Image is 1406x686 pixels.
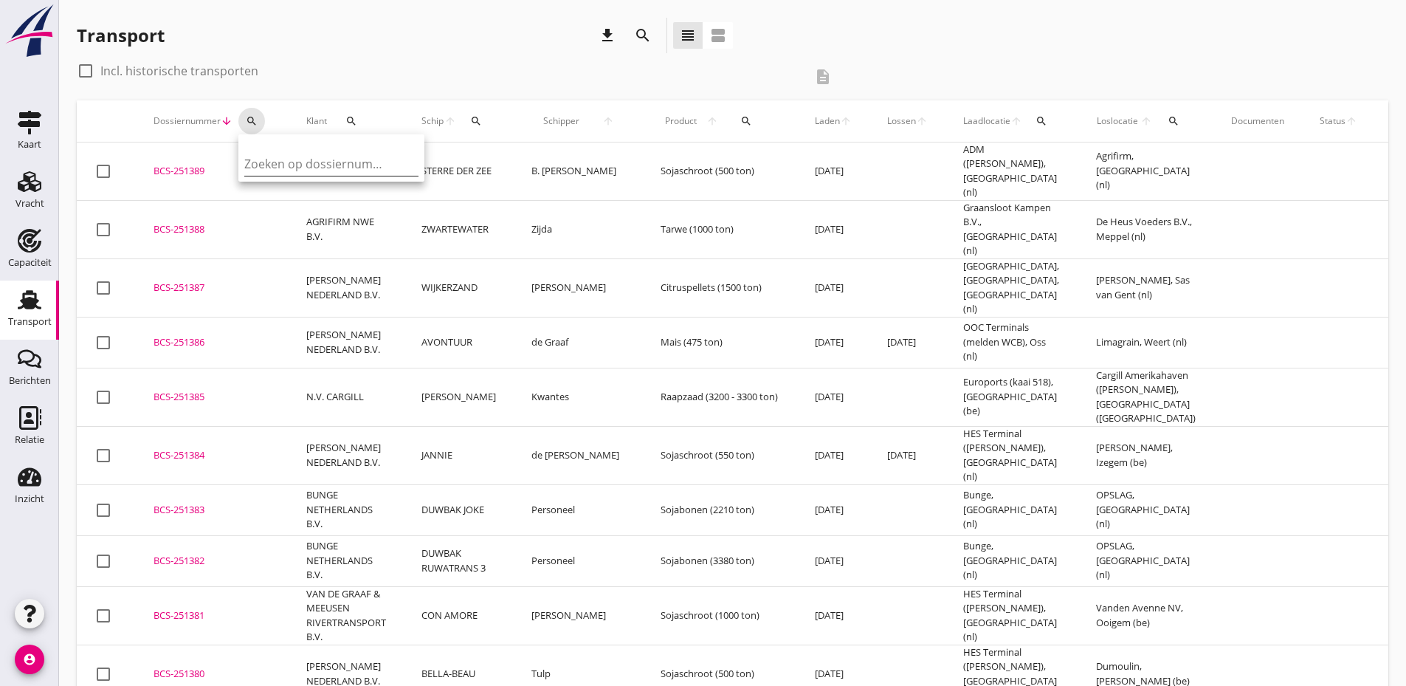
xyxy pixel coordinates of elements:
td: Sojabonen (3380 ton) [643,535,797,586]
div: Vracht [15,199,44,208]
div: BCS-251389 [154,164,271,179]
span: Laden [815,114,840,128]
div: Transport [77,24,165,47]
td: Kwantes [514,368,643,426]
td: WIJKERZAND [404,258,514,317]
span: Product [661,114,702,128]
i: view_agenda [709,27,727,44]
td: Bunge, [GEOGRAPHIC_DATA] (nl) [945,484,1078,535]
td: AVONTUUR [404,317,514,368]
div: Relatie [15,435,44,445]
i: search [345,115,357,127]
td: [DATE] [797,200,869,258]
td: HES Terminal ([PERSON_NAME]), [GEOGRAPHIC_DATA] (nl) [945,586,1078,645]
td: [DATE] [869,426,945,484]
td: DUWBAK JOKE [404,484,514,535]
i: search [740,115,752,127]
td: DUWBAK RUWATRANS 3 [404,535,514,586]
td: B. [PERSON_NAME] [514,143,643,201]
td: Graansloot Kampen B.V., [GEOGRAPHIC_DATA] (nl) [945,200,1078,258]
td: ZWARTEWATER [404,200,514,258]
td: N.V. CARGILL [289,368,404,426]
td: De Heus Voeders B.V., Meppel (nl) [1078,200,1213,258]
td: VAN DE GRAAF & MEEUSEN RIVERTRANSPORT B.V. [289,586,404,645]
span: Schipper [531,114,590,128]
div: BCS-251380 [154,667,271,682]
td: Sojaschroot (500 ton) [643,143,797,201]
td: Sojabonen (2210 ton) [643,484,797,535]
label: Incl. historische transporten [100,64,258,78]
td: [DATE] [797,586,869,645]
div: Inzicht [15,494,44,504]
td: Citruspellets (1500 ton) [643,258,797,317]
td: Mais (475 ton) [643,317,797,368]
div: BCS-251383 [154,503,271,518]
td: [DATE] [797,484,869,535]
td: [DATE] [797,535,869,586]
div: Documenten [1231,114,1284,128]
i: search [470,115,482,127]
div: BCS-251385 [154,390,271,405]
td: [DATE] [797,143,869,201]
div: BCS-251382 [154,554,271,569]
span: Status [1320,114,1345,128]
div: Kaart [18,140,41,149]
td: [PERSON_NAME] NEDERLAND B.V. [289,258,404,317]
input: Zoeken op dossiernummer... [244,152,398,176]
td: AGRIFIRM NWE B.V. [289,200,404,258]
td: [DATE] [869,317,945,368]
td: Vanden Avenne NV, Ooigem (be) [1078,586,1213,645]
td: OPSLAG, [GEOGRAPHIC_DATA] (nl) [1078,535,1213,586]
td: [DATE] [797,317,869,368]
i: arrow_upward [916,115,928,127]
td: OPSLAG, [GEOGRAPHIC_DATA] (nl) [1078,484,1213,535]
div: BCS-251387 [154,281,271,295]
span: Schip [421,114,444,128]
div: Klant [306,103,386,139]
div: BCS-251384 [154,448,271,463]
i: download [599,27,616,44]
td: Personeel [514,535,643,586]
td: HES Terminal ([PERSON_NAME]), [GEOGRAPHIC_DATA] (nl) [945,426,1078,484]
td: CON AMORE [404,586,514,645]
span: Lossen [887,114,916,128]
i: arrow_upward [1345,115,1357,127]
td: JANNIE [404,426,514,484]
td: Raapzaad (3200 - 3300 ton) [643,368,797,426]
i: arrow_upward [702,115,723,127]
td: [DATE] [797,258,869,317]
td: BUNGE NETHERLANDS B.V. [289,535,404,586]
div: Transport [8,317,52,326]
td: Tarwe (1000 ton) [643,200,797,258]
td: de Graaf [514,317,643,368]
i: arrow_upward [1140,115,1154,127]
i: view_headline [679,27,697,44]
div: BCS-251388 [154,222,271,237]
td: [PERSON_NAME] NEDERLAND B.V. [289,317,404,368]
span: Dossiernummer [154,114,221,128]
td: Euroports (kaai 518), [GEOGRAPHIC_DATA] (be) [945,368,1078,426]
td: OOC Terminals (melden WCB), Oss (nl) [945,317,1078,368]
td: [GEOGRAPHIC_DATA], [GEOGRAPHIC_DATA], [GEOGRAPHIC_DATA] (nl) [945,258,1078,317]
td: [PERSON_NAME], Izegem (be) [1078,426,1213,484]
td: [PERSON_NAME] [404,368,514,426]
i: arrow_upward [444,115,457,127]
td: Cargill Amerikahaven ([PERSON_NAME]), [GEOGRAPHIC_DATA] ([GEOGRAPHIC_DATA]) [1078,368,1213,426]
td: Sojaschroot (550 ton) [643,426,797,484]
i: arrow_upward [840,115,852,127]
td: Sojaschroot (1000 ton) [643,586,797,645]
span: Loslocatie [1096,114,1140,128]
td: BUNGE NETHERLANDS B.V. [289,484,404,535]
i: arrow_upward [590,115,625,127]
i: account_circle [15,645,44,674]
td: [DATE] [797,368,869,426]
td: Zijda [514,200,643,258]
div: Capaciteit [8,258,52,267]
span: Laadlocatie [963,114,1010,128]
td: [DATE] [797,426,869,484]
td: STERRE DER ZEE [404,143,514,201]
td: [PERSON_NAME] NEDERLAND B.V. [289,426,404,484]
i: search [1168,115,1179,127]
i: search [634,27,652,44]
td: de [PERSON_NAME] [514,426,643,484]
